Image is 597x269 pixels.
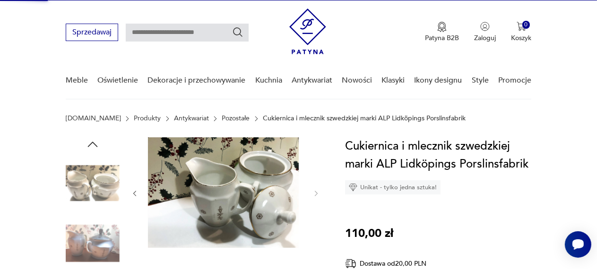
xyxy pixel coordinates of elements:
[66,62,88,99] a: Meble
[66,24,118,41] button: Sprzedawaj
[289,8,326,54] img: Patyna - sklep z meblami i dekoracjami vintage
[345,225,393,243] p: 110,00 zł
[97,62,138,99] a: Oświetlenie
[522,21,530,29] div: 0
[349,183,357,192] img: Ikona diamentu
[66,30,118,36] a: Sprzedawaj
[517,22,526,31] img: Ikona koszyka
[472,62,489,99] a: Style
[345,137,531,173] h1: Cukiernica i mlecznik szwedzkiej marki ALP Lidköpings Porslinsfabrik
[174,115,209,122] a: Antykwariat
[498,62,531,99] a: Promocje
[480,22,490,31] img: Ikonka użytkownika
[511,34,531,42] p: Koszyk
[381,62,405,99] a: Klasyki
[147,62,245,99] a: Dekoracje i przechowywanie
[255,62,282,99] a: Kuchnia
[342,62,372,99] a: Nowości
[345,180,441,194] div: Unikat - tylko jedna sztuka!
[232,26,243,38] button: Szukaj
[148,137,299,248] img: Zdjęcie produktu Cukiernica i mlecznik szwedzkiej marki ALP Lidköpings Porslinsfabrik
[263,115,466,122] p: Cukiernica i mlecznik szwedzkiej marki ALP Lidköpings Porslinsfabrik
[565,231,591,258] iframe: Smartsupp widget button
[415,62,462,99] a: Ikony designu
[66,156,120,210] img: Zdjęcie produktu Cukiernica i mlecznik szwedzkiej marki ALP Lidköpings Porslinsfabrik
[66,115,121,122] a: [DOMAIN_NAME]
[474,34,496,42] p: Zaloguj
[425,22,459,42] button: Patyna B2B
[474,22,496,42] button: Zaloguj
[511,22,531,42] button: 0Koszyk
[437,22,447,32] img: Ikona medalu
[134,115,161,122] a: Produkty
[425,34,459,42] p: Patyna B2B
[425,22,459,42] a: Ikona medaluPatyna B2B
[292,62,332,99] a: Antykwariat
[222,115,250,122] a: Pozostałe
